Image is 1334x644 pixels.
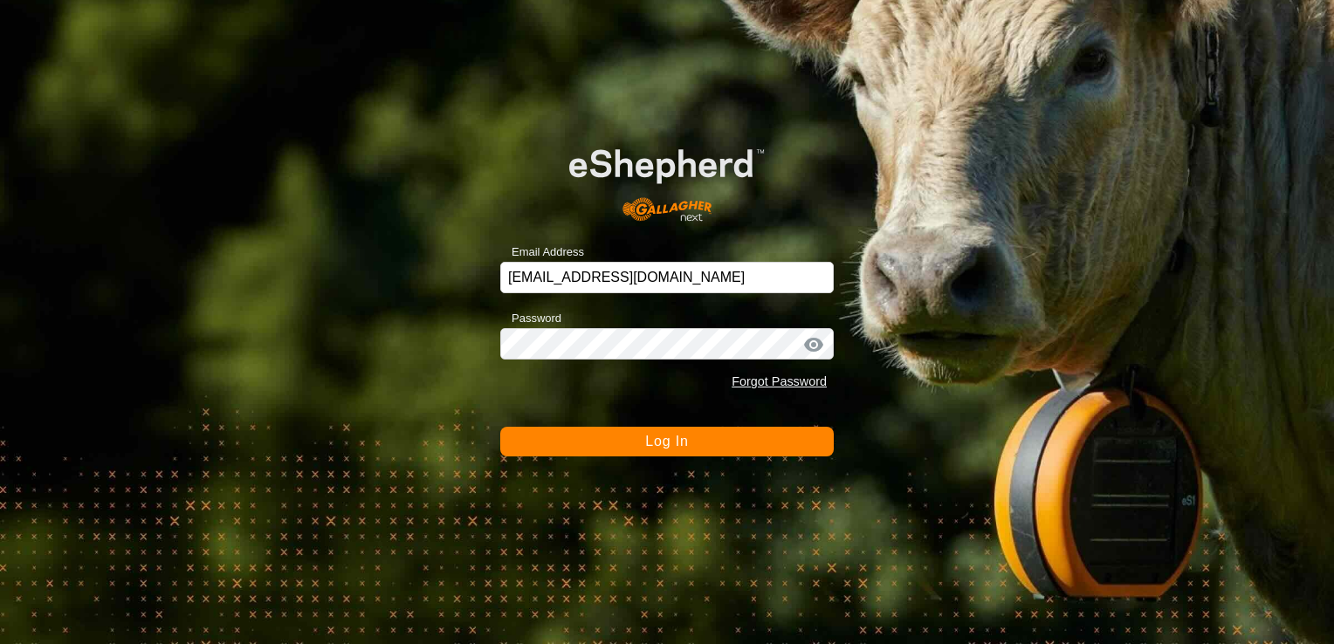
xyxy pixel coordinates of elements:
label: Password [500,310,561,327]
a: Forgot Password [732,374,827,388]
button: Log In [500,427,834,456]
span: Log In [645,434,688,449]
input: Email Address [500,262,834,293]
label: Email Address [500,243,584,261]
img: E-shepherd Logo [533,121,801,235]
